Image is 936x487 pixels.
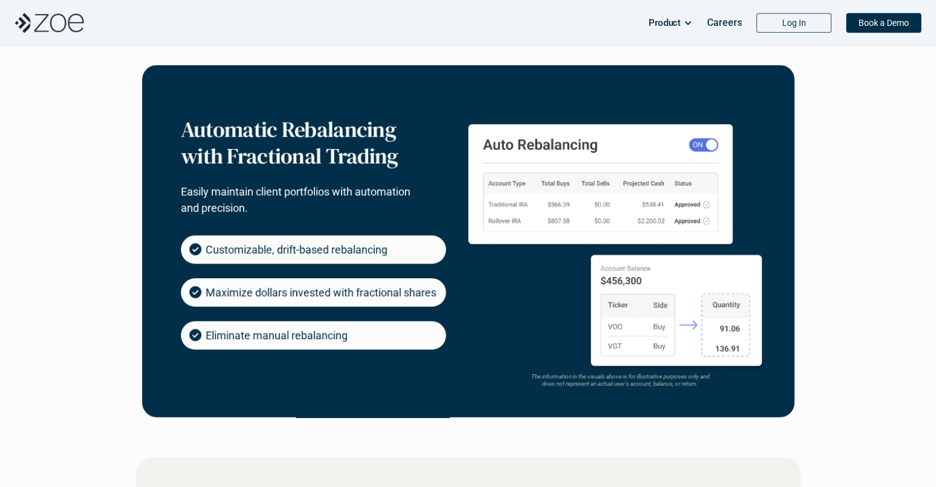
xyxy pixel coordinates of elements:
[858,18,909,28] p: Book a Demo
[756,13,831,33] a: Log In
[530,373,708,380] em: The information in the visuals above is for illustrative purposes only and
[707,10,742,35] a: Careers
[707,17,742,28] p: Careers
[782,18,806,28] p: Log In
[206,284,436,300] p: Maximize dollars invested with fractional shares
[542,380,697,387] em: does not represent an actual user's account, balance, or return.
[846,13,921,33] a: Book a Demo
[206,241,387,257] p: Customizable, drift-based rebalancing
[180,183,410,215] p: Easily maintain client portfolios with automation and precision.
[649,14,681,32] p: Product
[206,327,348,343] p: Eliminate manual rebalancing
[180,116,410,169] h3: Automatic Rebalancing with Fractional Trading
